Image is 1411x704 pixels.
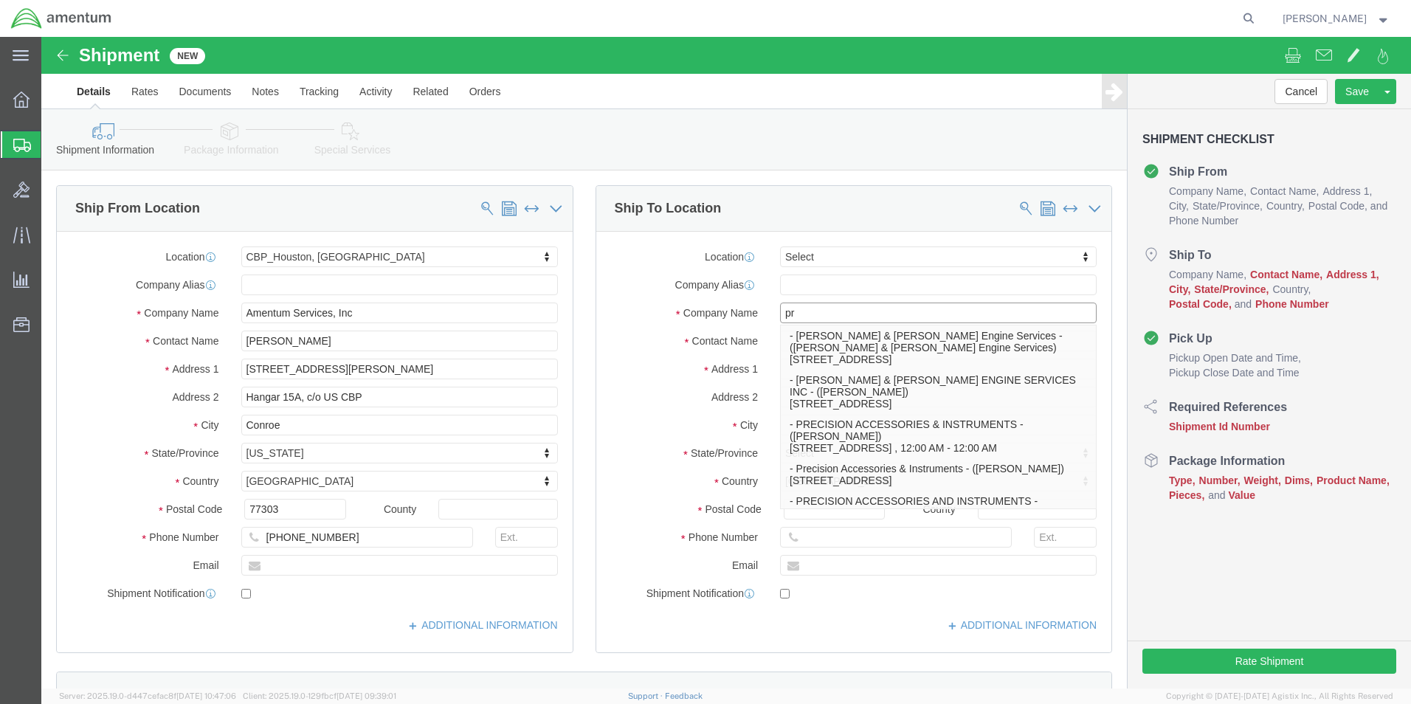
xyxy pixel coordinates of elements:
[176,691,236,700] span: [DATE] 10:47:06
[1166,690,1393,703] span: Copyright © [DATE]-[DATE] Agistix Inc., All Rights Reserved
[628,691,665,700] a: Support
[59,691,236,700] span: Server: 2025.19.0-d447cefac8f
[243,691,396,700] span: Client: 2025.19.0-129fbcf
[337,691,396,700] span: [DATE] 09:39:01
[665,691,703,700] a: Feedback
[41,37,1411,689] iframe: FS Legacy Container
[1283,10,1367,27] span: Rosemarie Coey
[1282,10,1391,27] button: [PERSON_NAME]
[10,7,112,30] img: logo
